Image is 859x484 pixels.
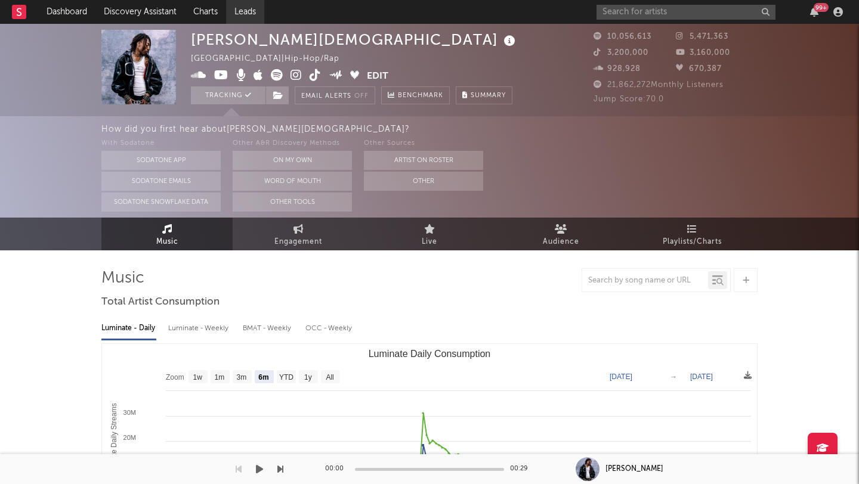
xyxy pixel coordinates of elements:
text: YTD [279,373,293,381]
button: Tracking [191,86,265,104]
text: Luminate Daily Consumption [369,349,491,359]
button: Other [364,172,483,191]
span: Jump Score: 70.0 [594,95,664,103]
text: All [326,373,333,381]
span: 3,200,000 [594,49,648,57]
text: 1y [304,373,312,381]
span: 21,862,272 Monthly Listeners [594,81,724,89]
button: Sodatone App [101,151,221,170]
button: Other Tools [233,193,352,212]
div: OCC - Weekly [305,318,353,339]
a: Music [101,218,233,250]
a: Audience [495,218,626,250]
button: On My Own [233,151,352,170]
div: Other Sources [364,136,483,151]
em: Off [354,93,369,100]
text: 20M [123,434,136,441]
span: Playlists/Charts [663,235,722,249]
button: 99+ [810,7,818,17]
span: 928,928 [594,65,641,73]
span: Music [156,235,178,249]
div: 99 + [814,3,829,12]
button: Summary [456,86,512,104]
text: 6m [258,373,268,381]
button: Sodatone Emails [101,172,221,191]
div: [GEOGRAPHIC_DATA] | Hip-Hop/Rap [191,52,353,66]
span: 670,387 [676,65,722,73]
button: Word Of Mouth [233,172,352,191]
span: Engagement [274,235,322,249]
span: 5,471,363 [676,33,728,41]
div: 00:29 [510,462,534,476]
div: With Sodatone [101,136,221,151]
div: Luminate - Daily [101,318,156,339]
div: [PERSON_NAME] [605,464,663,474]
span: Benchmark [398,89,443,103]
button: Artist on Roster [364,151,483,170]
input: Search for artists [597,5,775,20]
text: 3m [237,373,247,381]
div: BMAT - Weekly [243,318,293,339]
text: Zoom [166,373,184,381]
a: Live [364,218,495,250]
span: Audience [543,235,579,249]
text: [DATE] [610,373,632,381]
span: 3,160,000 [676,49,730,57]
div: 00:00 [325,462,349,476]
button: Sodatone Snowflake Data [101,193,221,212]
a: Engagement [233,218,364,250]
span: Live [422,235,437,249]
button: Edit [367,69,388,84]
text: [DATE] [690,373,713,381]
div: How did you first hear about [PERSON_NAME][DEMOGRAPHIC_DATA] ? [101,122,859,136]
span: Total Artist Consumption [101,295,220,309]
span: 10,056,613 [594,33,651,41]
div: Other A&R Discovery Methods [233,136,352,151]
text: 1w [193,373,203,381]
span: Summary [471,92,506,99]
input: Search by song name or URL [582,276,708,286]
a: Playlists/Charts [626,218,758,250]
div: [PERSON_NAME][DEMOGRAPHIC_DATA] [191,30,518,49]
text: → [670,373,677,381]
button: Email AlertsOff [295,86,375,104]
text: 30M [123,409,136,416]
div: Luminate - Weekly [168,318,231,339]
a: Benchmark [381,86,450,104]
text: Luminate Daily Streams [110,403,118,479]
text: 1m [215,373,225,381]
